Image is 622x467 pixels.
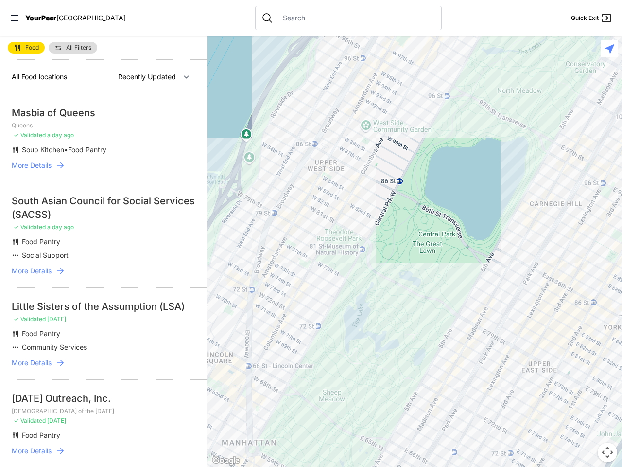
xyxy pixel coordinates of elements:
span: More Details [12,161,52,170]
a: All Filters [49,42,97,54]
a: Food [8,42,45,54]
span: a day ago [47,131,74,139]
div: Masbia of Queens [12,106,196,120]
span: a day ago [47,223,74,231]
span: All Filters [66,45,91,51]
span: YourPeer [25,14,56,22]
span: • [64,145,68,154]
span: Food Pantry [22,237,60,246]
span: [DATE] [47,315,66,323]
span: Soup Kitchen [22,145,64,154]
span: Food [25,45,39,51]
p: [DEMOGRAPHIC_DATA] of the [DATE] [12,407,196,415]
a: More Details [12,358,196,368]
span: ✓ Validated [14,223,46,231]
img: Google [210,454,242,467]
span: Food Pantry [68,145,106,154]
p: Queens [12,122,196,129]
span: Food Pantry [22,431,60,439]
span: Quick Exit [571,14,599,22]
a: Quick Exit [571,12,612,24]
a: Open this area in Google Maps (opens a new window) [210,454,242,467]
span: Food Pantry [22,329,60,338]
span: ✓ Validated [14,315,46,323]
span: All Food locations [12,72,67,81]
div: Little Sisters of the Assumption (LSA) [12,300,196,313]
span: More Details [12,266,52,276]
a: More Details [12,266,196,276]
button: Map camera controls [598,443,617,462]
a: More Details [12,161,196,170]
span: ✓ Validated [14,417,46,424]
a: YourPeer[GEOGRAPHIC_DATA] [25,15,126,21]
span: More Details [12,358,52,368]
div: South Asian Council for Social Services (SACSS) [12,194,196,221]
span: [DATE] [47,417,66,424]
a: More Details [12,446,196,456]
span: Social Support [22,251,69,259]
span: Community Services [22,343,87,351]
div: [DATE] Outreach, Inc. [12,392,196,405]
span: ✓ Validated [14,131,46,139]
input: Search [277,13,435,23]
span: [GEOGRAPHIC_DATA] [56,14,126,22]
span: More Details [12,446,52,456]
